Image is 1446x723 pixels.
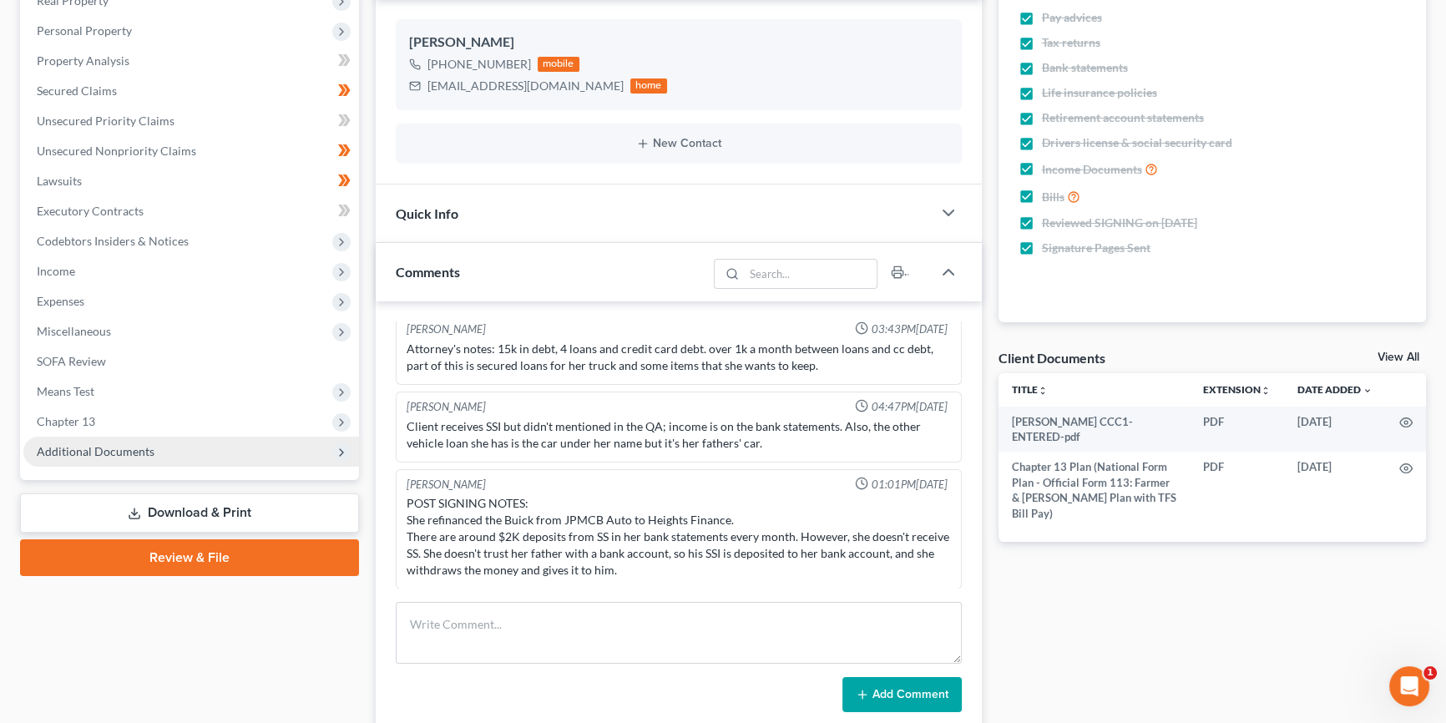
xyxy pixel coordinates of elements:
span: 01:01PM[DATE] [872,477,948,493]
a: Secured Claims [23,76,359,106]
span: Expenses [37,294,84,308]
span: Secured Claims [37,83,117,98]
a: Unsecured Priority Claims [23,106,359,136]
div: [PERSON_NAME] [407,477,486,493]
div: [EMAIL_ADDRESS][DOMAIN_NAME] [427,78,624,94]
a: Date Added expand_more [1297,383,1373,396]
span: Codebtors Insiders & Notices [37,234,189,248]
a: SOFA Review [23,346,359,377]
span: 03:43PM[DATE] [872,321,948,337]
a: Unsecured Nonpriority Claims [23,136,359,166]
span: Comments [396,264,460,280]
td: [DATE] [1284,452,1386,528]
span: Income Documents [1042,161,1142,178]
span: Drivers license & social security card [1042,134,1232,151]
td: [PERSON_NAME] CCC1-ENTERED-pdf [999,407,1191,453]
span: Tax returns [1042,34,1100,51]
span: Personal Property [37,23,132,38]
a: Property Analysis [23,46,359,76]
div: POST SIGNING NOTES: She refinanced the Buick from JPMCB Auto to Heights Finance. There are around... [407,495,951,579]
span: SOFA Review [37,354,106,368]
div: [PHONE_NUMBER] [427,56,531,73]
button: New Contact [409,137,948,150]
div: [PERSON_NAME] [407,399,486,415]
span: Unsecured Nonpriority Claims [37,144,196,158]
span: Unsecured Priority Claims [37,114,174,128]
div: Client receives SSI but didn't mentioned in the QA; income is on the bank statements. Also, the o... [407,418,951,452]
td: PDF [1190,452,1284,528]
span: Income [37,264,75,278]
td: Chapter 13 Plan (National Form Plan - Official Form 113: Farmer & [PERSON_NAME] Plan with TFS Bil... [999,452,1191,528]
span: 1 [1423,666,1437,680]
i: expand_more [1363,386,1373,396]
a: Download & Print [20,493,359,533]
a: Executory Contracts [23,196,359,226]
span: Bills [1042,189,1064,205]
span: Quick Info [396,205,458,221]
span: Means Test [37,384,94,398]
div: [PERSON_NAME] [409,33,948,53]
span: Signature Pages Sent [1042,240,1150,256]
a: Titleunfold_more [1012,383,1048,396]
span: Bank statements [1042,59,1128,76]
span: Life insurance policies [1042,84,1157,101]
td: [DATE] [1284,407,1386,453]
button: Add Comment [842,677,962,712]
i: unfold_more [1038,386,1048,396]
span: Lawsuits [37,174,82,188]
input: Search... [744,260,877,288]
span: Chapter 13 [37,414,95,428]
span: Pay advices [1042,9,1102,26]
a: Extensionunfold_more [1203,383,1271,396]
span: Retirement account statements [1042,109,1204,126]
a: View All [1378,351,1419,363]
span: Reviewed SIGNING on [DATE] [1042,215,1197,231]
span: Miscellaneous [37,324,111,338]
span: Executory Contracts [37,204,144,218]
div: Attorney's notes: 15k in debt, 4 loans and credit card debt. over 1k a month between loans and cc... [407,341,951,374]
span: Additional Documents [37,444,154,458]
a: Lawsuits [23,166,359,196]
td: PDF [1190,407,1284,453]
div: Client Documents [999,349,1105,367]
span: Property Analysis [37,53,129,68]
a: Review & File [20,539,359,576]
div: [PERSON_NAME] [407,321,486,337]
i: unfold_more [1261,386,1271,396]
iframe: Intercom live chat [1389,666,1429,706]
div: home [630,78,667,94]
div: mobile [538,57,579,72]
span: 04:47PM[DATE] [872,399,948,415]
